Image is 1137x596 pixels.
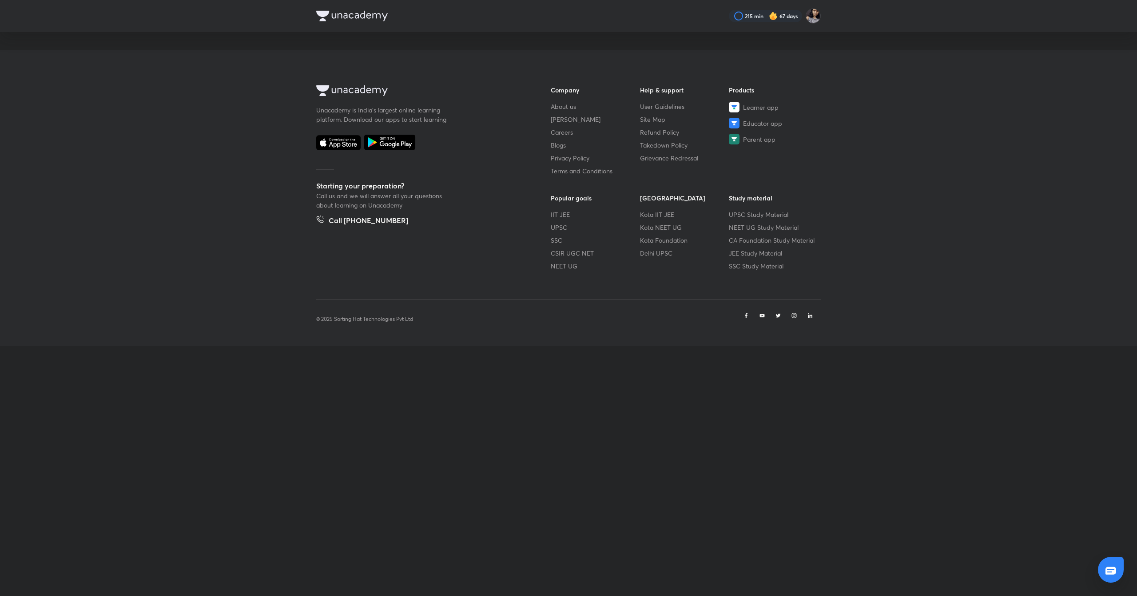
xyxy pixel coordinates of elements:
img: Company Logo [316,85,388,96]
a: Careers [551,128,640,137]
span: Educator app [743,119,782,128]
a: Delhi UPSC [640,248,729,258]
a: SSC Study Material [729,261,818,271]
a: Company Logo [316,85,522,98]
a: IIT JEE [551,210,640,219]
a: Educator app [729,118,818,128]
a: JEE Study Material [729,248,818,258]
a: Terms and Conditions [551,166,640,176]
a: Site Map [640,115,729,124]
a: Grievance Redressal [640,153,729,163]
img: Educator app [729,118,739,128]
a: About us [551,102,640,111]
h6: Products [729,85,818,95]
h6: Popular goals [551,193,640,203]
a: Learner app [729,102,818,112]
h5: Starting your preparation? [316,180,522,191]
h6: Help & support [640,85,729,95]
span: Careers [551,128,573,137]
a: CA Foundation Study Material [729,236,818,245]
img: Parent app [729,134,739,144]
a: [PERSON_NAME] [551,115,640,124]
a: UPSC Study Material [729,210,818,219]
span: Parent app [743,135,775,144]
a: Privacy Policy [551,153,640,163]
a: Call [PHONE_NUMBER] [316,215,408,228]
a: SSC [551,236,640,245]
a: Kota NEET UG [640,223,729,232]
a: Parent app [729,134,818,144]
p: Unacademy is India’s largest online learning platform. Download our apps to start learning [316,105,449,124]
a: Takedown Policy [640,140,729,150]
img: Learner app [729,102,739,112]
img: streak [769,12,778,20]
p: © 2025 Sorting Hat Technologies Pvt Ltd [316,315,413,323]
a: Blogs [551,140,640,150]
h6: Study material [729,193,818,203]
a: UPSC [551,223,640,232]
a: NEET UG Study Material [729,223,818,232]
a: CSIR UGC NET [551,248,640,258]
a: Refund Policy [640,128,729,137]
a: Kota Foundation [640,236,729,245]
p: Call us and we will answer all your questions about learning on Unacademy [316,191,449,210]
img: Rakhi Sharma [806,8,821,24]
h6: [GEOGRAPHIC_DATA] [640,193,729,203]
h6: Company [551,85,640,95]
img: Company Logo [316,11,388,21]
span: Learner app [743,103,779,112]
h5: Call [PHONE_NUMBER] [329,215,408,228]
a: Kota IIT JEE [640,210,729,219]
a: User Guidelines [640,102,729,111]
a: NEET UG [551,261,640,271]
